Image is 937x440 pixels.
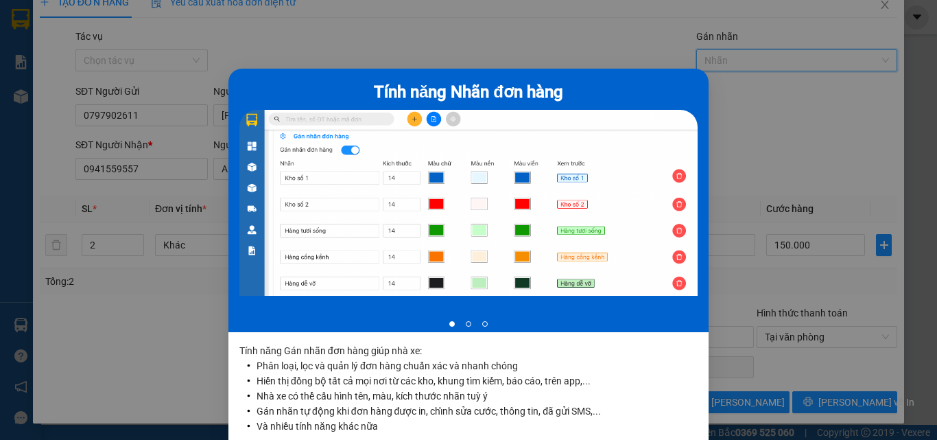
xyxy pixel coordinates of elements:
[239,80,698,106] div: Tính năng Nhãn đơn hàng
[466,321,471,327] li: slide item 2
[257,358,698,373] li: Phân loại, lọc và quản lý đơn hàng chuẩn xác và nhanh chóng
[449,321,455,327] li: slide item 1
[257,389,698,404] li: Nhà xe có thể cấu hình tên, màu, kích thước nhãn tuỳ ý
[257,419,698,434] li: Và nhiều tính năng khác nữa
[482,321,488,327] li: slide item 3
[257,404,698,419] li: Gán nhãn tự động khi đơn hàng được in, chỉnh sửa cước, thông tin, đã gửi SMS,...
[257,373,698,389] li: Hiển thị đồng bộ tất cả mọi nơi từ các kho, khung tìm kiếm, báo cáo, trên app,...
